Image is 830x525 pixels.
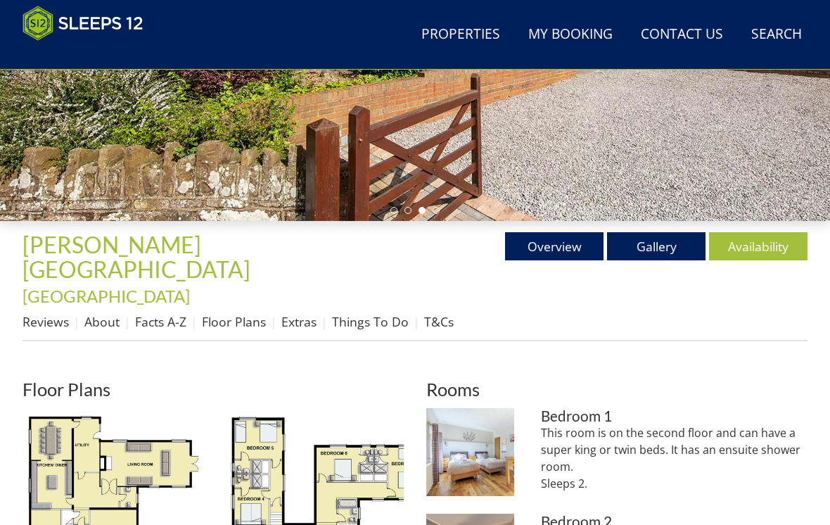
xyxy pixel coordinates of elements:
[23,286,190,306] a: [GEOGRAPHIC_DATA]
[135,313,186,330] a: Facts A-Z
[505,232,604,260] a: Overview
[23,231,255,283] a: [PERSON_NAME][GEOGRAPHIC_DATA]
[635,19,729,51] a: Contact Us
[426,379,807,399] h2: Rooms
[332,313,409,330] a: Things To Do
[84,313,120,330] a: About
[23,379,404,399] h2: Floor Plans
[416,19,506,51] a: Properties
[23,231,250,283] span: [PERSON_NAME][GEOGRAPHIC_DATA]
[23,6,143,41] img: Sleeps 12
[709,232,807,260] a: Availability
[607,232,705,260] a: Gallery
[15,49,163,61] iframe: Customer reviews powered by Trustpilot
[202,313,266,330] a: Floor Plans
[281,313,317,330] a: Extras
[541,408,807,424] h3: Bedroom 1
[424,313,454,330] a: T&Cs
[541,424,807,492] p: This room is on the second floor and can have a super king or twin beds. It has an ensuite shower...
[746,19,807,51] a: Search
[523,19,618,51] a: My Booking
[426,408,514,496] img: Bedroom 1
[23,313,69,330] a: Reviews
